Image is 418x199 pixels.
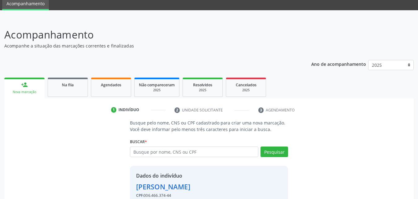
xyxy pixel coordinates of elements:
[136,193,144,198] span: CPF:
[4,43,291,49] p: Acompanhe a situação das marcações correntes e finalizadas
[101,82,121,88] span: Agendados
[130,137,147,147] label: Buscar
[111,107,117,113] div: 1
[139,82,175,88] span: Não compareceram
[130,147,259,157] input: Busque por nome, CNS ou CPF
[193,82,212,88] span: Resolvidos
[136,172,190,179] div: Dados do indivíduo
[236,82,256,88] span: Cancelados
[261,147,288,157] button: Pesquisar
[9,90,40,94] div: Nova marcação
[311,60,366,68] p: Ano de acompanhamento
[136,193,190,198] div: 006.466.374-44
[62,82,74,88] span: Na fila
[119,107,139,113] div: Indivíduo
[21,81,28,88] div: person_add
[130,120,288,133] p: Busque pelo nome, CNS ou CPF cadastrado para criar uma nova marcação. Você deve informar pelo men...
[4,27,291,43] p: Acompanhamento
[231,88,261,93] div: 2025
[139,88,175,93] div: 2025
[187,88,218,93] div: 2025
[136,182,190,192] div: [PERSON_NAME]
